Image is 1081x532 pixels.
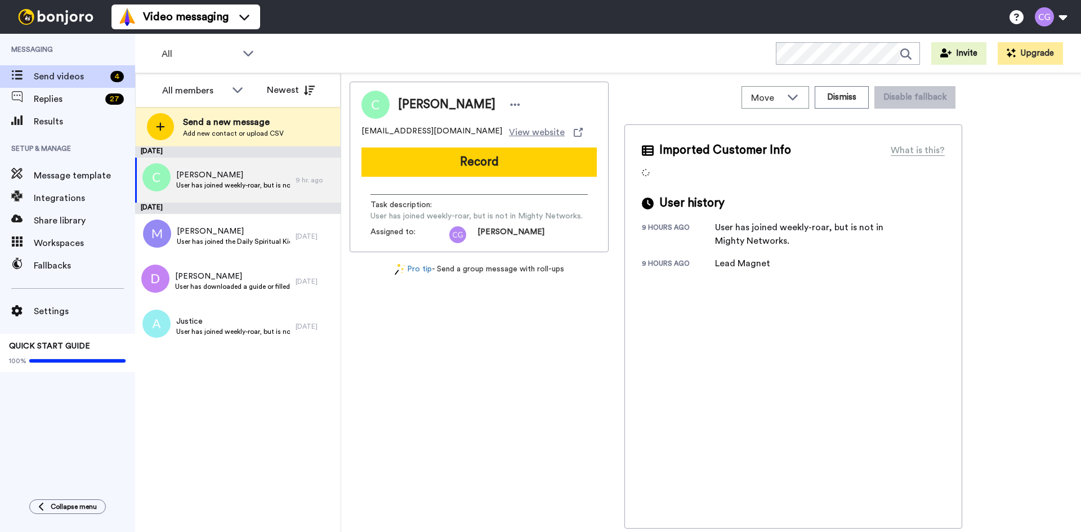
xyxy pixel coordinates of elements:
button: Newest [258,79,323,101]
span: Video messaging [143,9,229,25]
span: Results [34,115,135,128]
span: View website [509,126,565,139]
span: User has downloaded a guide or filled out a form that is not Weekly Roar, 30 Days or Assessment, ... [175,282,290,291]
span: Move [751,91,781,105]
span: User has joined weekly-roar, but is not in Mighty Networks. [176,327,290,336]
span: Integrations [34,191,135,205]
span: User has joined the Daily Spiritual Kick Off [177,237,290,246]
span: User has joined weekly-roar, but is not in Mighty Networks. [370,211,583,222]
img: m.png [143,220,171,248]
img: Image of Corey [361,91,390,119]
button: Invite [931,42,986,65]
a: View website [509,126,583,139]
span: Workspaces [34,236,135,250]
span: Replies [34,92,101,106]
div: 9 hours ago [642,223,715,248]
img: bj-logo-header-white.svg [14,9,98,25]
span: Send videos [34,70,106,83]
span: Task description : [370,199,449,211]
button: Record [361,147,597,177]
span: [PERSON_NAME] [176,169,290,181]
span: Assigned to: [370,226,449,243]
span: Settings [34,305,135,318]
span: Justice [176,316,290,327]
div: 9 hours ago [642,259,715,270]
div: [DATE] [135,146,341,158]
span: User has joined weekly-roar, but is not in Mighty Networks. [176,181,290,190]
span: Message template [34,169,135,182]
span: QUICK START GUIDE [9,342,90,350]
div: [DATE] [296,232,335,241]
img: d.png [141,265,169,293]
div: 27 [105,93,124,105]
span: Fallbacks [34,259,135,272]
span: [PERSON_NAME] [175,271,290,282]
img: c.png [142,163,171,191]
span: [PERSON_NAME] [398,96,495,113]
img: cg.png [449,226,466,243]
button: Disable fallback [874,86,955,109]
span: Send a new message [183,115,284,129]
div: User has joined weekly-roar, but is not in Mighty Networks. [715,221,895,248]
button: Dismiss [815,86,869,109]
div: Lead Magnet [715,257,771,270]
span: [EMAIL_ADDRESS][DOMAIN_NAME] [361,126,502,139]
img: a.png [142,310,171,338]
span: Collapse menu [51,502,97,511]
span: [PERSON_NAME] [477,226,544,243]
div: - Send a group message with roll-ups [350,263,609,275]
button: Collapse menu [29,499,106,514]
span: 100% [9,356,26,365]
span: Imported Customer Info [659,142,791,159]
div: 9 hr. ago [296,176,335,185]
span: Share library [34,214,135,227]
button: Upgrade [998,42,1063,65]
div: [DATE] [296,322,335,331]
span: [PERSON_NAME] [177,226,290,237]
a: Pro tip [395,263,432,275]
span: User history [659,195,725,212]
span: All [162,47,237,61]
img: vm-color.svg [118,8,136,26]
div: All members [162,84,226,97]
div: [DATE] [296,277,335,286]
span: Add new contact or upload CSV [183,129,284,138]
div: What is this? [891,144,945,157]
div: [DATE] [135,203,341,214]
div: 4 [110,71,124,82]
img: magic-wand.svg [395,263,405,275]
